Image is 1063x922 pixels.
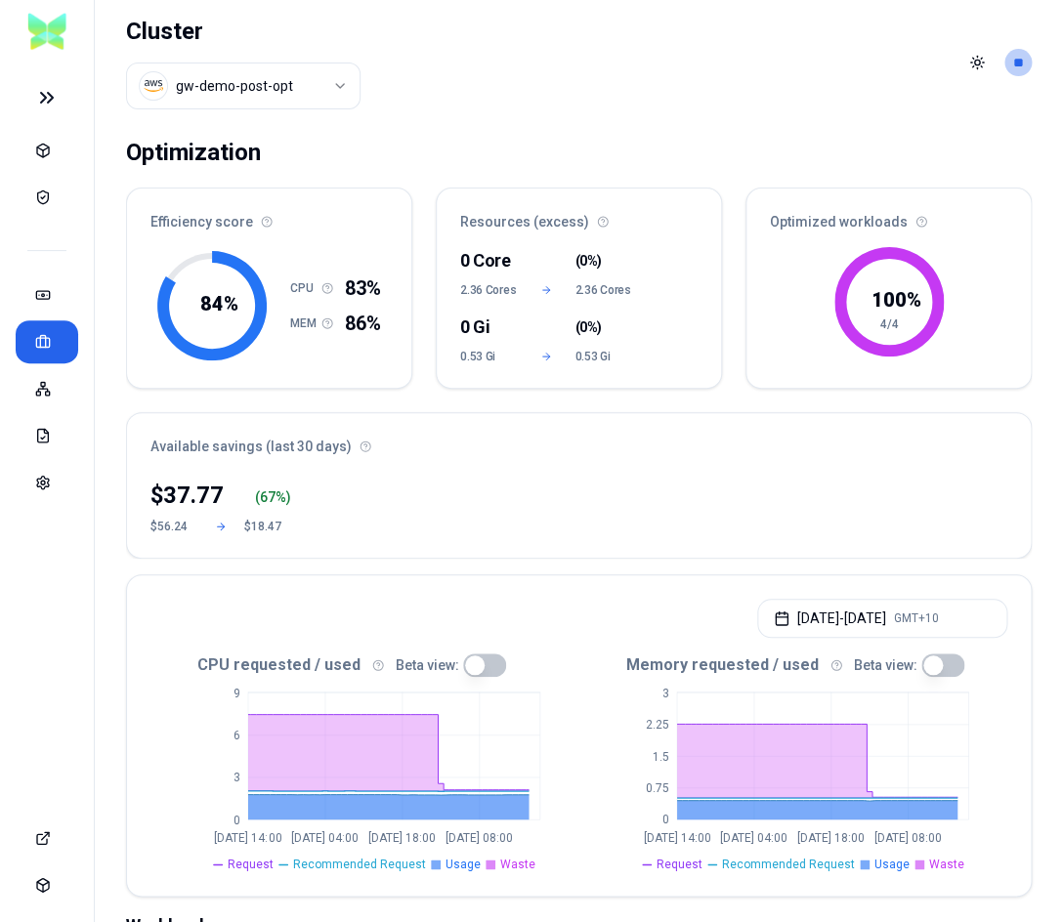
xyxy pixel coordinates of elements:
[234,813,240,826] tspan: 0
[368,830,436,844] tspan: [DATE] 18:00
[657,857,702,872] span: Request
[290,315,321,331] h1: MEM
[746,189,1031,243] div: Optimized workloads
[929,857,964,872] span: Waste
[234,771,240,784] tspan: 3
[293,857,426,872] span: Recommended Request
[446,857,481,872] span: Usage
[722,857,855,872] span: Recommended Request
[574,349,632,364] span: 0.53 Gi
[214,830,281,844] tspan: [DATE] 14:00
[255,487,291,507] div: ( %)
[200,292,238,315] tspan: 84 %
[126,63,361,109] button: Select a value
[150,480,224,511] div: $
[291,830,359,844] tspan: [DATE] 04:00
[652,749,668,763] tspan: 1.5
[797,830,865,844] tspan: [DATE] 18:00
[228,857,274,872] span: Request
[234,686,240,699] tspan: 9
[871,288,920,312] tspan: 100 %
[127,413,1031,468] div: Available savings (last 30 days)
[645,781,668,795] tspan: 0.75
[460,247,518,274] div: 0 Core
[500,857,535,872] span: Waste
[874,830,942,844] tspan: [DATE] 08:00
[126,133,261,172] div: Optimization
[854,655,917,675] p: Beta view:
[150,653,579,677] div: CPU requested / used
[757,599,1007,638] button: [DATE]-[DATE]GMT+10
[579,317,597,337] span: 0%
[260,487,276,507] p: 67
[234,729,240,742] tspan: 6
[574,251,601,271] span: ( )
[345,274,381,302] span: 83%
[460,314,518,341] div: 0 Gi
[643,830,710,844] tspan: [DATE] 14:00
[574,282,632,298] span: 2.36 Cores
[163,480,224,511] p: 37.77
[345,310,381,337] span: 86%
[720,830,787,844] tspan: [DATE] 04:00
[894,610,939,626] span: GMT+10
[879,317,898,331] tspan: 4/4
[579,251,597,271] span: 0%
[144,76,163,96] img: aws
[661,813,668,826] tspan: 0
[460,349,518,364] span: 0.53 Gi
[460,282,518,298] span: 2.36 Cores
[574,317,601,337] span: ( )
[176,76,293,96] div: gw-demo-post-opt
[645,718,668,732] tspan: 2.25
[396,655,459,675] p: Beta view:
[446,830,513,844] tspan: [DATE] 08:00
[150,519,197,534] div: $56.24
[661,686,668,699] tspan: 3
[290,280,321,296] h1: CPU
[126,16,361,47] h1: Cluster
[25,10,69,54] img: GlassWing
[579,653,1008,677] div: Memory requested / used
[244,519,291,534] div: $18.47
[127,189,411,243] div: Efficiency score
[874,857,910,872] span: Usage
[437,189,721,243] div: Resources (excess)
